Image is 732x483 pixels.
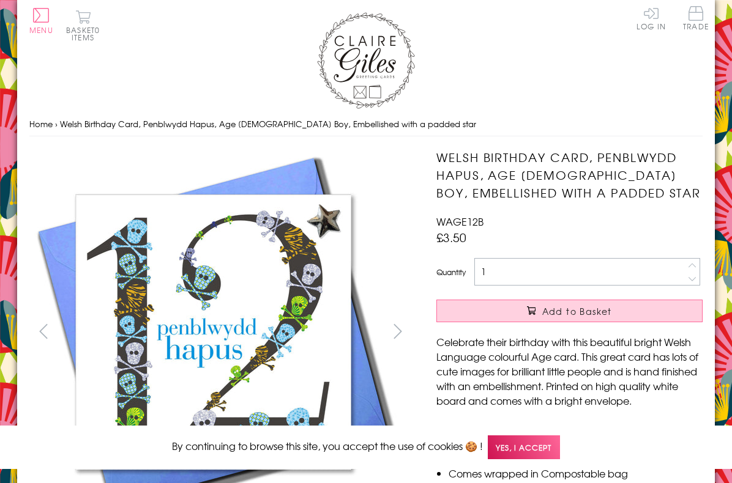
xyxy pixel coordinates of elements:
[317,12,415,109] img: Claire Giles Greetings Cards
[29,24,53,35] span: Menu
[66,10,100,41] button: Basket0 items
[29,317,57,345] button: prev
[449,466,703,481] li: Comes wrapped in Compostable bag
[637,6,666,30] a: Log In
[683,6,709,30] span: Trade
[60,118,476,130] span: Welsh Birthday Card, Penblwydd Hapus, Age [DEMOGRAPHIC_DATA] Boy, Embellished with a padded star
[72,24,100,43] span: 0 items
[542,305,612,317] span: Add to Basket
[55,118,58,130] span: ›
[29,118,53,130] a: Home
[436,214,484,229] span: WAGE12B
[29,8,53,34] button: Menu
[436,300,703,322] button: Add to Basket
[436,229,466,246] span: £3.50
[436,334,703,408] p: Celebrate their birthday with this beautiful bright Welsh Language colourful Age card. This great...
[683,6,709,32] a: Trade
[488,435,560,459] span: Yes, I accept
[29,112,703,137] nav: breadcrumbs
[436,267,466,278] label: Quantity
[436,149,703,201] h1: Welsh Birthday Card, Penblwydd Hapus, Age [DEMOGRAPHIC_DATA] Boy, Embellished with a padded star
[384,317,412,345] button: next
[449,422,703,437] li: Dimensions: 150mm x 150mm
